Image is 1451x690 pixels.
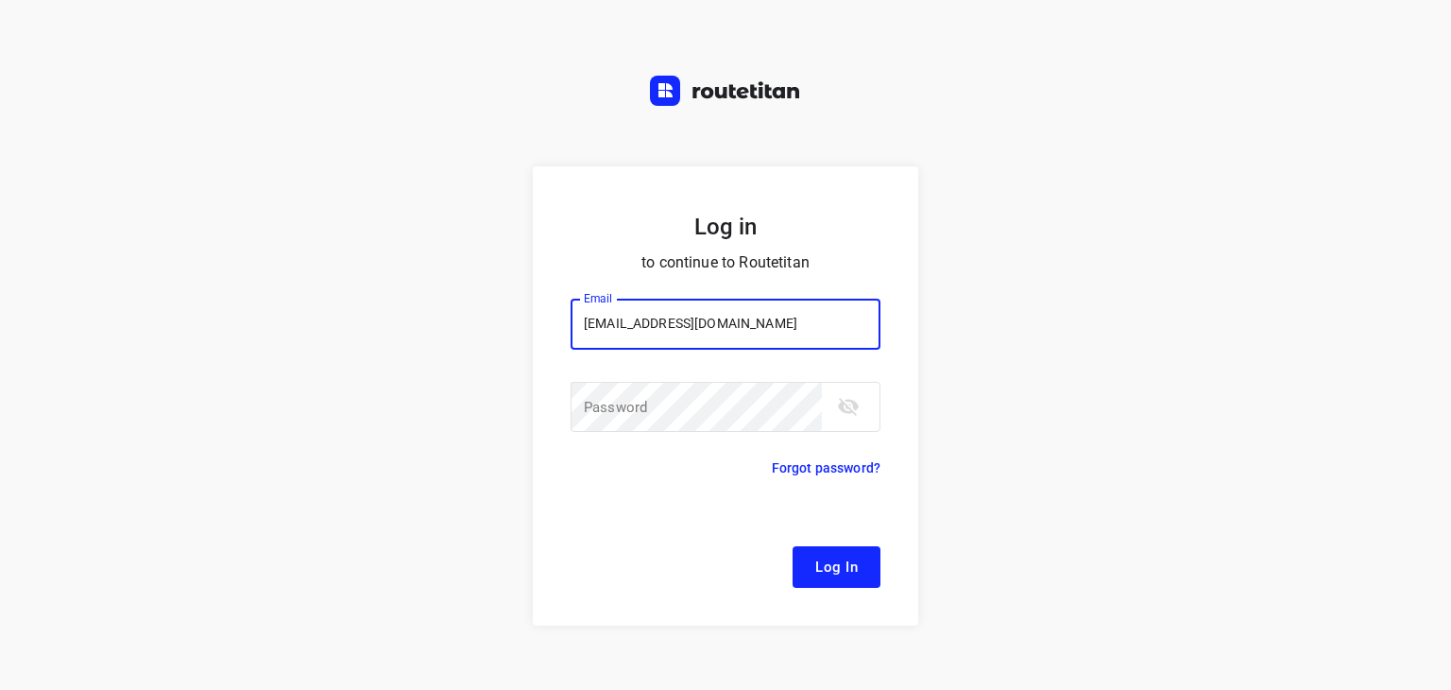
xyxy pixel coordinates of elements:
[793,546,880,588] button: Log In
[650,76,801,106] img: Routetitan
[815,555,858,579] span: Log In
[571,250,880,276] p: to continue to Routetitan
[829,388,867,425] button: toggle password visibility
[571,212,880,242] h5: Log in
[772,457,880,479] p: Forgot password?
